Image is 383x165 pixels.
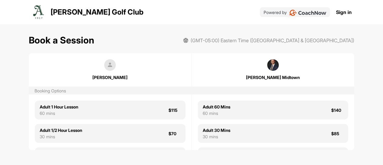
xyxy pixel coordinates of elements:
[203,110,230,116] div: 60 mins
[267,59,279,71] img: square_cdd34188dfbe35162ae2611faf3b6788.jpg
[331,107,343,113] div: $140
[40,133,82,140] div: 30 mins
[51,7,144,18] p: [PERSON_NAME] Golf Club
[104,59,116,71] img: square_default-ef6cabf814de5a2bf16c804365e32c732080f9872bdf737d349900a9daf73cf9.png
[204,74,342,81] div: [PERSON_NAME] Midtown
[289,10,326,16] img: CoachNow
[331,130,343,137] div: $85
[40,127,82,133] div: Adult 1/2 Hour Lesson
[191,37,354,44] span: (GMT-05:00) Eastern Time ([GEOGRAPHIC_DATA] & [GEOGRAPHIC_DATA])
[203,127,230,133] div: Adult 30 Mins
[336,9,352,16] a: Sign in
[31,5,46,19] img: logo
[203,133,230,140] div: 30 mins
[264,9,287,15] p: Powered by
[35,88,66,94] div: Booking Options
[168,130,181,137] div: $70
[29,33,94,47] h1: Book a Session
[40,110,78,116] div: 60 mins
[168,107,181,113] div: $115
[203,104,230,110] div: Adult 60 Mins
[40,104,78,110] div: Adult 1 Hour Lesson
[41,74,179,81] div: [PERSON_NAME]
